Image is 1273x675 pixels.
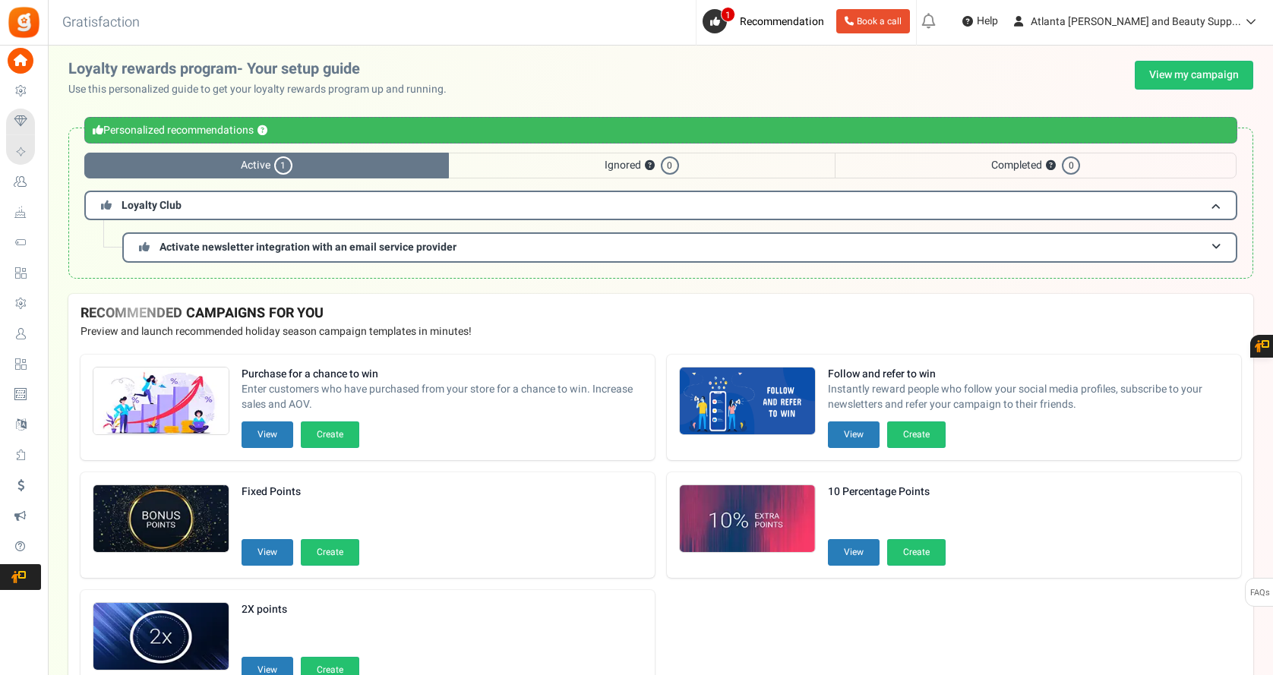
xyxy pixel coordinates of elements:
[828,484,946,500] strong: 10 Percentage Points
[46,8,156,38] h3: Gratisfaction
[301,539,359,566] button: Create
[956,9,1004,33] a: Help
[68,61,459,77] h2: Loyalty rewards program- Your setup guide
[242,421,293,448] button: View
[93,485,229,554] img: Recommended Campaigns
[835,153,1237,178] span: Completed
[721,7,735,22] span: 1
[645,161,655,171] button: ?
[1135,61,1253,90] a: View my campaign
[242,484,359,500] strong: Fixed Points
[122,197,182,213] span: Loyalty Club
[7,5,41,39] img: Gratisfaction
[828,539,880,566] button: View
[68,82,459,97] p: Use this personalized guide to get your loyalty rewards program up and running.
[242,367,643,382] strong: Purchase for a chance to win
[680,367,815,436] img: Recommended Campaigns
[828,367,1229,382] strong: Follow and refer to win
[828,421,880,448] button: View
[93,367,229,436] img: Recommended Campaigns
[257,126,267,136] button: ?
[887,539,946,566] button: Create
[449,153,835,178] span: Ignored
[93,603,229,671] img: Recommended Campaigns
[1046,161,1056,171] button: ?
[836,9,910,33] a: Book a call
[1249,579,1270,607] span: FAQs
[887,421,946,448] button: Create
[1031,14,1241,30] span: Atlanta [PERSON_NAME] and Beauty Supp...
[740,14,824,30] span: Recommendation
[84,153,449,178] span: Active
[81,324,1241,339] p: Preview and launch recommended holiday season campaign templates in minutes!
[301,421,359,448] button: Create
[828,382,1229,412] span: Instantly reward people who follow your social media profiles, subscribe to your newsletters and ...
[680,485,815,554] img: Recommended Campaigns
[973,14,998,29] span: Help
[242,382,643,412] span: Enter customers who have purchased from your store for a chance to win. Increase sales and AOV.
[84,117,1237,144] div: Personalized recommendations
[242,602,359,617] strong: 2X points
[242,539,293,566] button: View
[703,9,830,33] a: 1 Recommendation
[160,239,456,255] span: Activate newsletter integration with an email service provider
[274,156,292,175] span: 1
[81,306,1241,321] h4: RECOMMENDED CAMPAIGNS FOR YOU
[1062,156,1080,175] span: 0
[661,156,679,175] span: 0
